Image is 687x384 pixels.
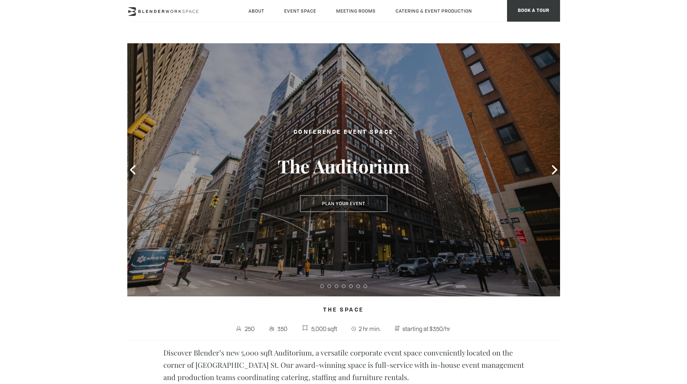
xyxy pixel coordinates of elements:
span: starting at $350/hr [401,323,452,335]
h3: The Auditorium [261,155,427,177]
span: 5,000 sqft [309,323,339,335]
h2: Conference Event Space [261,128,427,137]
span: 350 [276,323,289,335]
button: Plan Your Event [300,195,387,212]
span: 2 hr min. [357,323,382,335]
p: Discover Blender’s new 5,000 sqft Auditorium, a versatile corporate event space conveniently loca... [163,347,524,383]
span: 250 [243,323,257,335]
h4: The Space [127,304,560,317]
